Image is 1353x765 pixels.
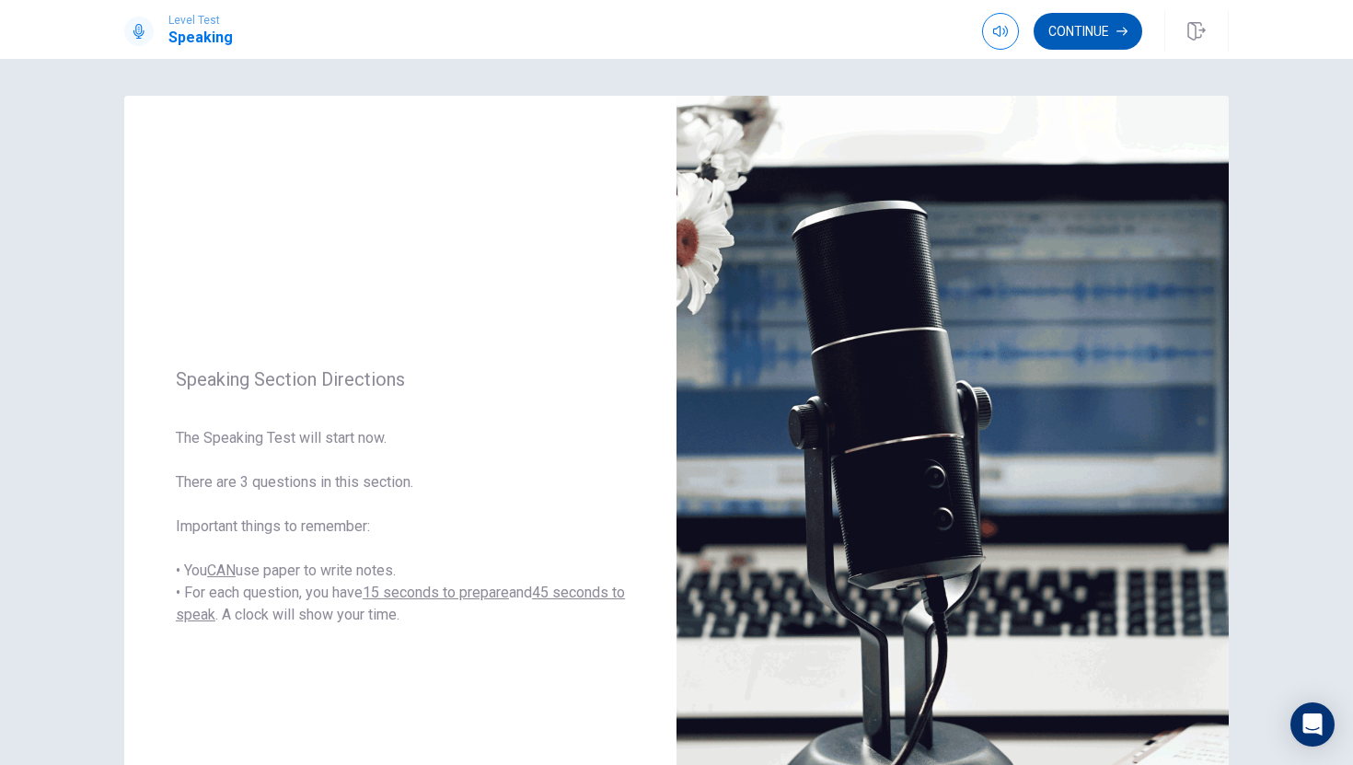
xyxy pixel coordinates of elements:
[363,584,509,601] u: 15 seconds to prepare
[207,562,236,579] u: CAN
[176,427,625,626] span: The Speaking Test will start now. There are 3 questions in this section. Important things to reme...
[168,14,233,27] span: Level Test
[1290,702,1335,747] div: Open Intercom Messenger
[1034,13,1142,50] button: Continue
[176,368,625,390] span: Speaking Section Directions
[168,27,233,49] h1: Speaking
